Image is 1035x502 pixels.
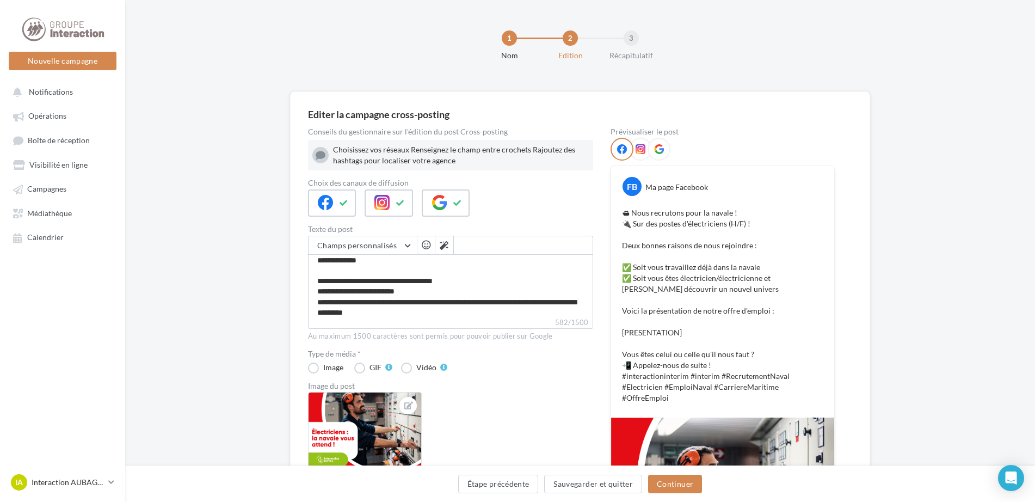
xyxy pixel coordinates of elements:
[27,209,72,218] span: Médiathèque
[28,112,66,121] span: Opérations
[308,225,593,233] label: Texte du post
[369,364,381,371] div: GIF
[28,136,90,145] span: Boîte de réception
[624,30,639,46] div: 3
[7,227,119,247] a: Calendrier
[27,233,64,242] span: Calendrier
[7,155,119,174] a: Visibilité en ligne
[622,207,823,403] p: 🛳 Nous recrutons pour la navale ! 🔌 Sur des postes d'électriciens (H/F) ! Deux bonnes raisons de ...
[611,128,835,136] div: Prévisualiser le post
[317,241,397,250] span: Champs personnalisés
[308,109,449,119] div: Editer la campagne cross-posting
[458,475,539,493] button: Étape précédente
[308,128,593,136] div: Conseils du gestionnaire sur l'édition du post Cross-posting
[29,87,73,96] span: Notifications
[308,332,593,341] div: Au maximum 1500 caractères sont permis pour pouvoir publier sur Google
[416,364,436,371] div: Vidéo
[544,475,642,493] button: Sauvegarder et quitter
[502,30,517,46] div: 1
[648,475,702,493] button: Continuer
[32,477,104,488] p: Interaction AUBAGNE
[596,50,666,61] div: Récapitulatif
[29,160,88,169] span: Visibilité en ligne
[9,52,116,70] button: Nouvelle campagne
[27,185,66,194] span: Campagnes
[308,350,593,358] label: Type de média *
[7,82,114,101] button: Notifications
[7,179,119,198] a: Campagnes
[563,30,578,46] div: 2
[323,364,343,371] div: Image
[623,177,642,196] div: FB
[9,472,116,493] a: IA Interaction AUBAGNE
[7,130,119,150] a: Boîte de réception
[308,382,593,390] div: Image du post
[645,182,708,193] div: Ma page Facebook
[308,179,593,187] label: Choix des canaux de diffusion
[309,236,417,255] button: Champs personnalisés
[308,317,593,329] label: 582/1500
[7,203,119,223] a: Médiathèque
[998,465,1024,491] div: Open Intercom Messenger
[535,50,605,61] div: Edition
[475,50,544,61] div: Nom
[7,106,119,125] a: Opérations
[333,144,589,166] div: Choisissez vos réseaux Renseignez le champ entre crochets Rajoutez des hashtags pour localiser vo...
[15,477,23,488] span: IA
